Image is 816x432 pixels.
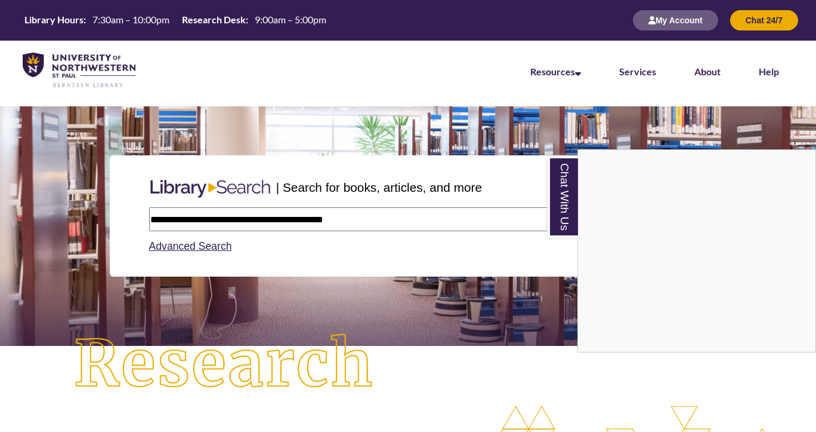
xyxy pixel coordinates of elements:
[23,53,135,88] img: UNWSP Library Logo
[619,66,656,77] a: Services
[548,156,578,238] a: Chat With Us
[577,149,816,353] div: Chat With Us
[578,150,815,352] iframe: Chat Widget
[759,66,779,77] a: Help
[694,66,721,77] a: About
[530,66,581,77] a: Resources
